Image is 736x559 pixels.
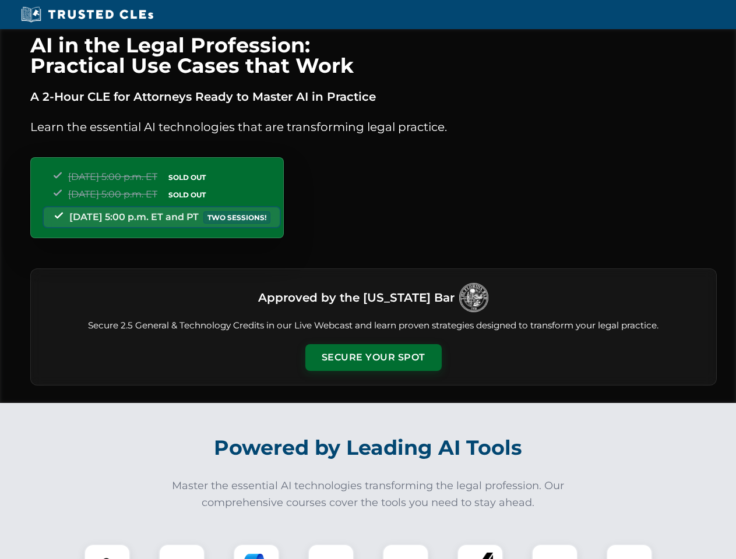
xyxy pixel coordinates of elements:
h1: AI in the Legal Profession: Practical Use Cases that Work [30,35,717,76]
p: Secure 2.5 General & Technology Credits in our Live Webcast and learn proven strategies designed ... [45,319,702,332]
p: A 2-Hour CLE for Attorneys Ready to Master AI in Practice [30,87,717,106]
p: Learn the essential AI technologies that are transforming legal practice. [30,118,717,136]
span: SOLD OUT [164,171,210,183]
img: Trusted CLEs [17,6,157,23]
h2: Powered by Leading AI Tools [45,427,691,468]
span: [DATE] 5:00 p.m. ET [68,171,157,182]
h3: Approved by the [US_STATE] Bar [258,287,455,308]
img: Logo [459,283,488,312]
span: SOLD OUT [164,189,210,201]
button: Secure Your Spot [305,344,442,371]
span: [DATE] 5:00 p.m. ET [68,189,157,200]
p: Master the essential AI technologies transforming the legal profession. Our comprehensive courses... [164,477,572,511]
